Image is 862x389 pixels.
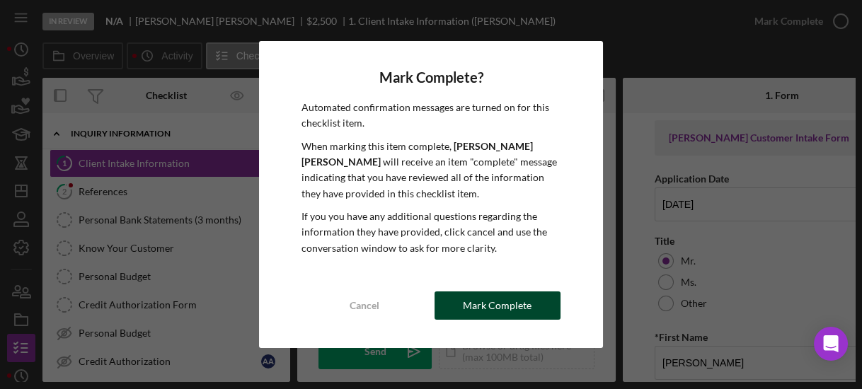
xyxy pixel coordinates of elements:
div: Cancel [350,291,379,320]
button: Mark Complete [435,291,561,320]
div: Mark Complete [463,291,531,320]
div: Open Intercom Messenger [814,327,848,361]
b: [PERSON_NAME] [PERSON_NAME] [301,140,533,168]
p: Automated confirmation messages are turned on for this checklist item. [301,100,560,132]
p: If you you have any additional questions regarding the information they have provided, click canc... [301,209,560,256]
p: When marking this item complete, will receive an item "complete" message indicating that you have... [301,139,560,202]
h4: Mark Complete? [301,69,560,86]
button: Cancel [301,291,427,320]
